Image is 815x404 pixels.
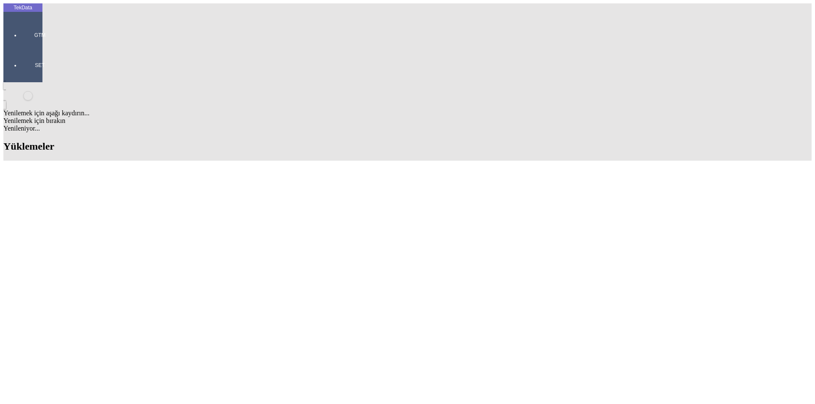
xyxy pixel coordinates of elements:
[3,117,812,125] div: Yenilemek için bırakın
[27,32,53,39] span: GTM
[3,109,812,117] div: Yenilemek için aşağı kaydırın...
[3,4,42,11] div: TekData
[3,141,812,152] h2: Yüklemeler
[27,62,53,69] span: SET
[3,125,812,132] div: Yenileniyor...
